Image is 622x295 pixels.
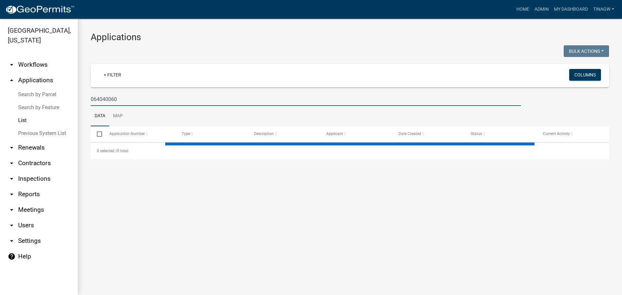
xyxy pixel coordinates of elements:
[591,3,617,16] a: TinaGW
[109,106,127,127] a: Map
[8,190,16,198] i: arrow_drop_down
[398,131,421,136] span: Date Created
[543,131,570,136] span: Current Activity
[537,126,609,142] datatable-header-cell: Current Activity
[8,253,16,260] i: help
[175,126,248,142] datatable-header-cell: Type
[254,131,274,136] span: Description
[91,143,609,159] div: 0 total
[551,3,591,16] a: My Dashboard
[8,237,16,245] i: arrow_drop_down
[109,131,145,136] span: Application Number
[326,131,343,136] span: Applicant
[103,126,175,142] datatable-header-cell: Application Number
[91,32,609,43] h3: Applications
[8,159,16,167] i: arrow_drop_down
[465,126,537,142] datatable-header-cell: Status
[8,76,16,84] i: arrow_drop_up
[392,126,465,142] datatable-header-cell: Date Created
[91,93,521,106] input: Search for applications
[8,206,16,214] i: arrow_drop_down
[320,126,392,142] datatable-header-cell: Applicant
[569,69,601,81] button: Columns
[91,106,109,127] a: Data
[8,221,16,229] i: arrow_drop_down
[8,144,16,152] i: arrow_drop_down
[471,131,482,136] span: Status
[8,61,16,69] i: arrow_drop_down
[532,3,551,16] a: Admin
[97,149,117,153] span: 0 selected /
[564,45,609,57] button: Bulk Actions
[182,131,190,136] span: Type
[514,3,532,16] a: Home
[98,69,126,81] a: + Filter
[8,175,16,183] i: arrow_drop_down
[91,126,103,142] datatable-header-cell: Select
[248,126,320,142] datatable-header-cell: Description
